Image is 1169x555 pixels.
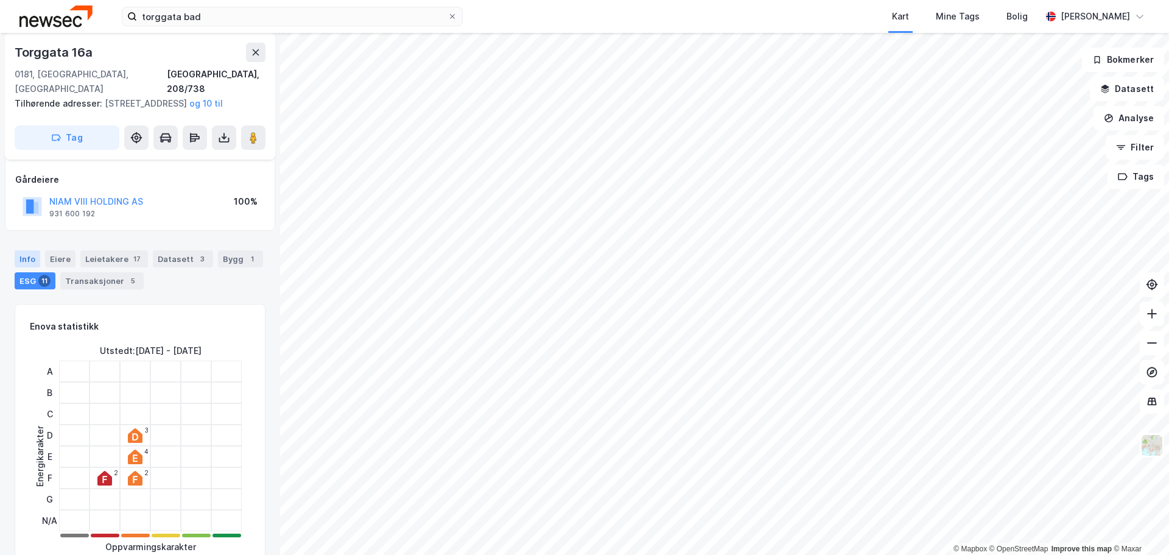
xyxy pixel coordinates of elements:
[1108,497,1169,555] iframe: Chat Widget
[144,448,149,455] div: 4
[246,253,258,265] div: 1
[19,5,93,27] img: newsec-logo.f6e21ccffca1b3a03d2d.png
[30,319,99,334] div: Enova statistikk
[131,253,143,265] div: 17
[1090,77,1164,101] button: Datasett
[42,467,57,489] div: F
[42,446,57,467] div: E
[15,172,265,187] div: Gårdeiere
[1006,9,1028,24] div: Bolig
[218,250,263,267] div: Bygg
[1051,545,1112,553] a: Improve this map
[114,469,118,476] div: 2
[15,250,40,267] div: Info
[42,425,57,446] div: D
[137,7,448,26] input: Søk på adresse, matrikkel, gårdeiere, leietakere eller personer
[42,382,57,403] div: B
[80,250,148,267] div: Leietakere
[15,98,105,108] span: Tilhørende adresser:
[45,250,75,267] div: Eiere
[15,67,167,96] div: 0181, [GEOGRAPHIC_DATA], [GEOGRAPHIC_DATA]
[42,510,57,531] div: N/A
[1061,9,1130,24] div: [PERSON_NAME]
[1140,434,1164,457] img: Z
[1082,48,1164,72] button: Bokmerker
[234,194,258,209] div: 100%
[49,209,95,219] div: 931 600 192
[892,9,909,24] div: Kart
[15,125,119,150] button: Tag
[196,253,208,265] div: 3
[38,275,51,287] div: 11
[15,272,55,289] div: ESG
[42,403,57,425] div: C
[145,426,149,434] div: 3
[60,272,144,289] div: Transaksjoner
[33,426,47,487] div: Energikarakter
[153,250,213,267] div: Datasett
[1094,106,1164,130] button: Analyse
[42,361,57,382] div: A
[100,344,202,358] div: Utstedt : [DATE] - [DATE]
[15,96,256,111] div: [STREET_ADDRESS]
[127,275,139,287] div: 5
[167,67,265,96] div: [GEOGRAPHIC_DATA], 208/738
[144,469,149,476] div: 2
[1108,164,1164,189] button: Tags
[42,489,57,510] div: G
[953,545,987,553] a: Mapbox
[105,540,196,554] div: Oppvarmingskarakter
[989,545,1048,553] a: OpenStreetMap
[15,43,95,62] div: Torggata 16a
[936,9,980,24] div: Mine Tags
[1106,135,1164,160] button: Filter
